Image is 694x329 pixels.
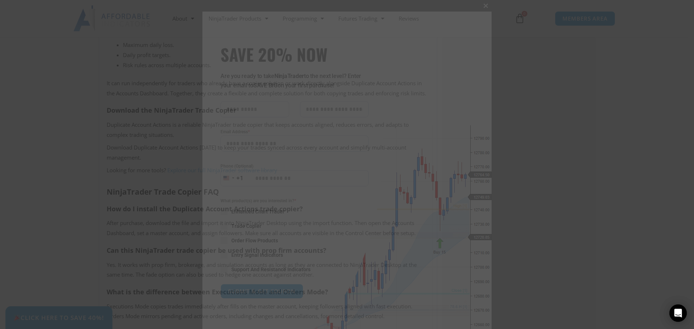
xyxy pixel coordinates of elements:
label: Trade Copier [220,222,369,230]
label: Order Flow Products [220,237,369,244]
h3: SAVE 20% NOW [220,44,369,64]
span: Order Flow Products [231,237,278,244]
label: Phone (Optional) [220,163,369,170]
div: +1 [236,174,244,183]
strong: SAVE BIG [253,82,278,89]
span: Trade Copier [231,222,261,230]
button: SUBMIT & GET COUPON [220,284,303,299]
label: Support And Resistance Indicators [220,266,369,273]
label: Entry Signal Indicators [220,251,369,259]
label: Email Address [220,128,369,135]
strong: NinjaTrader [274,73,304,79]
span: Enhanced Chart Trader [231,208,284,215]
span: Support And Resistance Indicators [231,266,310,273]
span: What product(s) are you interested in? [220,197,369,204]
span: Entry Signal Indicators [231,251,283,259]
label: Enhanced Chart Trader [220,208,369,215]
div: Open Intercom Messenger [669,304,687,322]
button: Selected country [220,170,244,186]
p: Are you ready to take to the next level? Enter your email to on your first purchase! [220,72,369,90]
